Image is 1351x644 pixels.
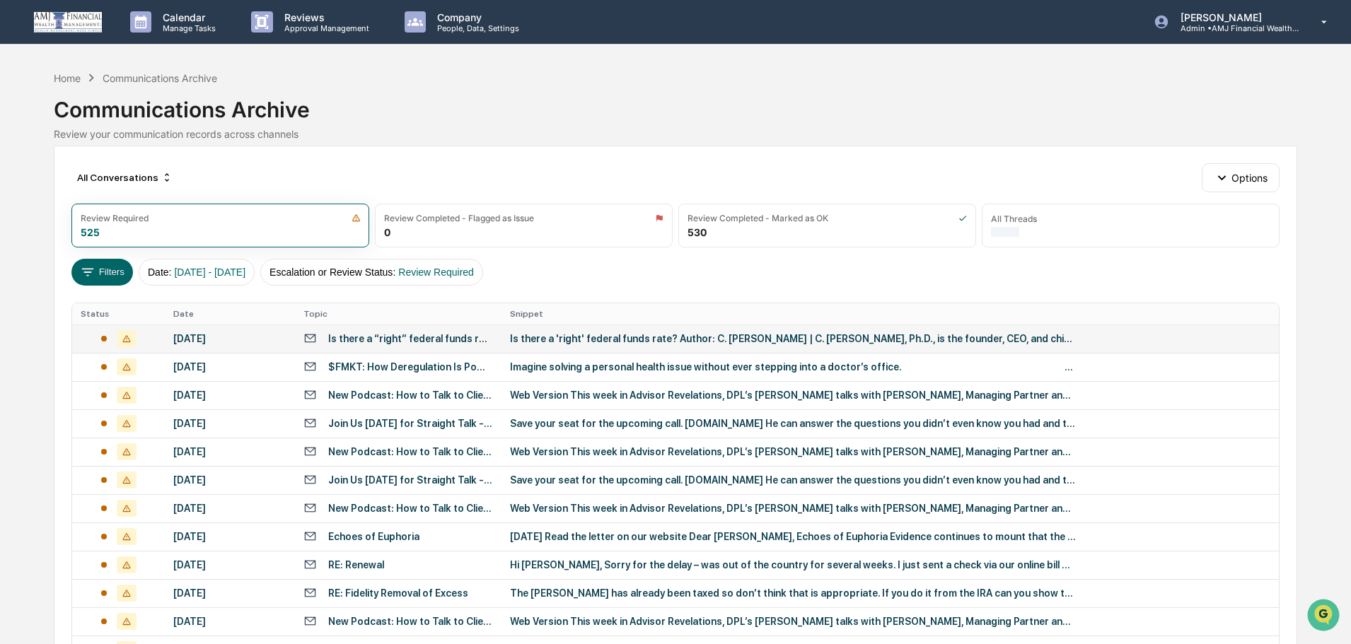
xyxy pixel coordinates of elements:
[328,446,493,457] div: New Podcast: How to Talk to Clients About Annuities
[510,531,1076,542] div: [DATE] Read the letter on our website Dear [PERSON_NAME], Echoes of Euphoria Evidence continues t...
[151,23,223,33] p: Manage Tasks
[173,418,286,429] div: [DATE]
[81,213,149,223] div: Review Required
[28,205,89,219] span: Data Lookup
[328,559,384,570] div: RE: Renewal
[426,23,526,33] p: People, Data, Settings
[48,122,179,134] div: We're available if you need us!
[1169,11,1301,23] p: [PERSON_NAME]
[28,178,91,192] span: Preclearance
[510,390,1076,401] div: Web Version This week in Advisor Revelations, DPL’s [PERSON_NAME] talks with [PERSON_NAME], Manag...
[1169,23,1301,33] p: Admin • AMJ Financial Wealth Management
[273,11,376,23] p: Reviews
[14,30,257,52] p: How can we help?
[426,11,526,23] p: Company
[398,267,474,278] span: Review Required
[14,180,25,191] div: 🖐️
[328,616,493,627] div: New Podcast: How to Talk to Clients About Annuities
[240,112,257,129] button: Start new chat
[173,531,286,542] div: [DATE]
[328,531,419,542] div: Echoes of Euphoria
[273,23,376,33] p: Approval Management
[655,213,663,223] img: icon
[295,303,501,324] th: Topic
[510,474,1076,486] div: Save your seat for the upcoming call. [DOMAIN_NAME] He can answer the questions you didn’t even k...
[384,213,534,223] div: Review Completed - Flagged as Issue
[173,333,286,344] div: [DATE]
[328,418,493,429] div: Join Us [DATE] for Straight Talk - [DATE] 4 PM ET
[510,333,1076,344] div: Is there a 'right' federal funds rate? Author: C. [PERSON_NAME] | C. [PERSON_NAME], Ph.D., is the...
[328,503,493,514] div: New Podcast: How to Talk to Clients About Annuities
[103,180,114,191] div: 🗄️
[174,267,245,278] span: [DATE] - [DATE]
[54,128,1297,140] div: Review your communication records across channels
[165,303,295,324] th: Date
[173,559,286,570] div: [DATE]
[173,503,286,514] div: [DATE]
[54,72,81,84] div: Home
[688,213,828,223] div: Review Completed - Marked as OK
[72,303,164,324] th: Status
[100,239,171,250] a: Powered byPylon
[34,12,102,33] img: logo
[260,259,483,286] button: Escalation or Review Status:Review Required
[352,213,361,223] img: icon
[103,72,217,84] div: Communications Archive
[71,166,178,189] div: All Conversations
[71,259,133,286] button: Filters
[328,333,493,344] div: Is there a “right” federal funds rate?
[1202,163,1279,192] button: Options
[328,390,493,401] div: New Podcast: How to Talk to Clients About Annuities
[14,108,40,134] img: 1746055101610-c473b297-6a78-478c-a979-82029cc54cd1
[991,213,1037,224] div: All Threads
[151,11,223,23] p: Calendar
[173,474,286,486] div: [DATE]
[510,361,1076,373] div: Imagine solving a personal health issue without ever stepping into a doctor’s office. ͏ ­͏ ­͏ ­͏ ...
[173,361,286,373] div: [DATE]
[384,226,390,238] div: 0
[173,616,286,627] div: [DATE]
[1306,597,1344,636] iframe: Open customer support
[173,390,286,401] div: [DATE]
[510,446,1076,457] div: Web Version This week in Advisor Revelations, DPL’s [PERSON_NAME] talks with [PERSON_NAME], Manag...
[117,178,175,192] span: Attestations
[510,587,1076,599] div: The [PERSON_NAME] has already been taxed so don’t think that is appropriate. If you do it from th...
[328,361,493,373] div: $FMKT: How Deregulation Is Powering Digital Healthcare Through Hims & Hers Health
[54,86,1297,122] div: Communications Archive
[501,303,1279,324] th: Snippet
[173,446,286,457] div: [DATE]
[81,226,100,238] div: 525
[510,559,1076,570] div: Hi [PERSON_NAME], Sorry for the delay – was out of the country for several weeks. I just sent a c...
[139,259,255,286] button: Date:[DATE] - [DATE]
[173,587,286,599] div: [DATE]
[14,206,25,218] div: 🔎
[328,587,468,599] div: RE: Fidelity Removal of Excess
[510,503,1076,514] div: Web Version This week in Advisor Revelations, DPL’s [PERSON_NAME] talks with [PERSON_NAME], Manag...
[328,474,493,486] div: Join Us [DATE] for Straight Talk - [DATE] 4 PM ET
[141,240,171,250] span: Pylon
[97,172,181,198] a: 🗄️Attestations
[510,418,1076,429] div: Save your seat for the upcoming call. [DOMAIN_NAME] He can answer the questions you didn’t even k...
[510,616,1076,627] div: Web Version This week in Advisor Revelations, DPL’s [PERSON_NAME] talks with [PERSON_NAME], Manag...
[958,213,967,223] img: icon
[48,108,232,122] div: Start new chat
[8,199,95,225] a: 🔎Data Lookup
[8,172,97,198] a: 🖐️Preclearance
[688,226,707,238] div: 530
